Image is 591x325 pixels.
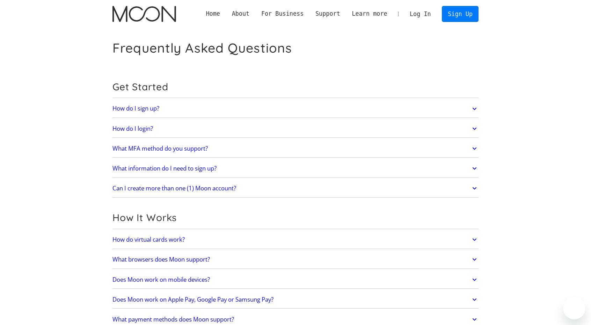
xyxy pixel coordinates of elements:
[112,276,210,283] h2: Does Moon work on mobile devices?
[112,161,479,176] a: What information do I need to sign up?
[112,165,217,172] h2: What information do I need to sign up?
[563,297,585,319] iframe: Кнопка запуска окна обмена сообщениями
[112,40,292,56] h1: Frequently Asked Questions
[112,121,479,136] a: How do I login?
[112,145,208,152] h2: What MFA method do you support?
[346,9,393,18] div: Learn more
[232,9,250,18] div: About
[112,101,479,116] a: How do I sign up?
[309,9,346,18] div: Support
[112,185,236,192] h2: Can I create more than one (1) Moon account?
[112,141,479,156] a: What MFA method do you support?
[112,252,479,267] a: What browsers does Moon support?
[112,272,479,287] a: Does Moon work on mobile devices?
[112,105,159,112] h2: How do I sign up?
[112,296,273,303] h2: Does Moon work on Apple Pay, Google Pay or Samsung Pay?
[112,181,479,196] a: Can I create more than one (1) Moon account?
[315,9,340,18] div: Support
[226,9,255,18] div: About
[112,316,234,323] h2: What payment methods does Moon support?
[112,6,176,22] img: Moon Logo
[112,212,479,224] h2: How It Works
[352,9,387,18] div: Learn more
[112,292,479,307] a: Does Moon work on Apple Pay, Google Pay or Samsung Pay?
[112,81,479,93] h2: Get Started
[112,125,153,132] h2: How do I login?
[112,236,185,243] h2: How do virtual cards work?
[261,9,304,18] div: For Business
[112,256,210,263] h2: What browsers does Moon support?
[112,232,479,247] a: How do virtual cards work?
[255,9,309,18] div: For Business
[112,6,176,22] a: home
[404,6,437,22] a: Log In
[442,6,478,22] a: Sign Up
[200,9,226,18] a: Home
